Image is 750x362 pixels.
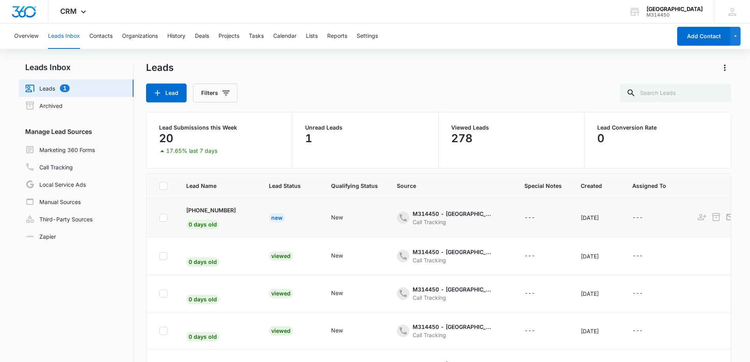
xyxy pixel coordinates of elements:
div: - - Select to Edit Field [186,327,233,342]
button: Add as Contact [696,212,707,223]
a: 0 days old [186,296,219,303]
button: Archive [711,212,722,223]
a: Viewed [269,252,293,259]
div: [DATE] [581,252,613,260]
span: Assigned To [632,182,666,190]
div: New [331,213,343,221]
div: - - Select to Edit Field [524,289,549,298]
p: Unread Leads [305,125,426,130]
div: account id [646,12,703,18]
div: --- [524,213,535,223]
a: [PHONE_NUMBER]0 days old [186,206,236,228]
div: - - Select to Edit Field [397,248,506,264]
span: Created [581,182,602,190]
div: M314450 - [GEOGRAPHIC_DATA] - Content [413,210,491,218]
div: - - Select to Edit Field [632,251,657,261]
button: Tasks [249,24,264,49]
button: Overview [14,24,39,49]
div: New [331,289,343,297]
div: M314450 - [GEOGRAPHIC_DATA] - Other [413,285,491,293]
div: New [331,326,343,334]
div: [DATE] [581,213,613,222]
div: Viewed [269,289,293,298]
div: Call Tracking [413,331,491,339]
a: Call Tracking [25,162,73,172]
a: Marketing 360 Forms [25,145,95,154]
div: New [331,251,343,260]
a: Local Service Ads [25,180,86,189]
div: - - Select to Edit Field [397,285,506,302]
div: - - Select to Edit Field [331,251,357,261]
div: account name [646,6,703,12]
div: - - Select to Edit Field [632,213,657,223]
div: --- [632,289,643,298]
p: Viewed Leads [451,125,572,130]
div: - - Select to Edit Field [186,206,250,229]
div: - - Select to Edit Field [524,326,549,336]
button: Projects [219,24,239,49]
div: --- [524,326,535,336]
div: - - Select to Edit Field [331,289,357,298]
button: Actions [719,61,731,74]
div: Viewed [269,251,293,261]
button: Deals [195,24,209,49]
div: - - Select to Edit Field [632,289,657,298]
a: Viewed [269,327,293,334]
div: --- [632,326,643,336]
div: [DATE] [581,327,613,335]
input: Search Leads [620,84,731,102]
span: 0 days old [186,257,219,267]
a: New [269,214,285,221]
button: Settings [357,24,378,49]
div: - - Select to Edit Field [331,213,357,223]
h1: Leads [146,62,174,74]
div: - - Select to Edit Field [524,213,549,223]
a: Leads1 [25,84,70,93]
p: 278 [451,132,472,145]
button: Filters [193,84,237,102]
button: Contacts [89,24,113,49]
div: Call Tracking [413,218,491,226]
button: Leads Inbox [48,24,80,49]
h3: Manage Lead Sources [19,127,133,136]
div: Viewed [269,326,293,336]
span: Lead Status [269,182,301,190]
p: Lead Conversion Rate [597,125,718,130]
div: M314450 - [GEOGRAPHIC_DATA] - Content [413,323,491,331]
button: Reports [327,24,347,49]
span: 0 days old [186,332,219,342]
a: Manual Sources [25,197,81,206]
p: [PHONE_NUMBER] [186,206,236,214]
span: Lead Name [186,182,239,190]
button: Organizations [122,24,158,49]
div: --- [524,251,535,261]
button: History [167,24,185,49]
div: - - Select to Edit Field [186,252,233,267]
p: 17.65% last 7 days [166,148,217,154]
div: - - Select to Edit Field [397,323,506,339]
span: CRM [60,7,77,15]
div: --- [632,213,643,223]
span: Special Notes [524,182,562,190]
span: 0 days old [186,220,219,229]
p: 1 [305,132,312,145]
button: Calendar [273,24,296,49]
div: - - Select to Edit Field [331,326,357,336]
div: New [269,213,285,223]
div: M314450 - [GEOGRAPHIC_DATA] - Other [413,248,491,256]
a: 0 days old [186,333,219,340]
p: 0 [597,132,604,145]
div: - - Select to Edit Field [186,289,233,304]
div: Call Tracking [413,293,491,302]
span: Source [397,182,494,190]
p: 20 [159,132,173,145]
div: Call Tracking [413,256,491,264]
a: 0 days old [186,258,219,265]
div: - - Select to Edit Field [524,251,549,261]
button: Lists [306,24,318,49]
a: Archived [25,101,63,110]
span: 0 days old [186,295,219,304]
a: Viewed [269,290,293,297]
span: Qualifying Status [331,182,378,190]
button: Lead [146,84,187,102]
